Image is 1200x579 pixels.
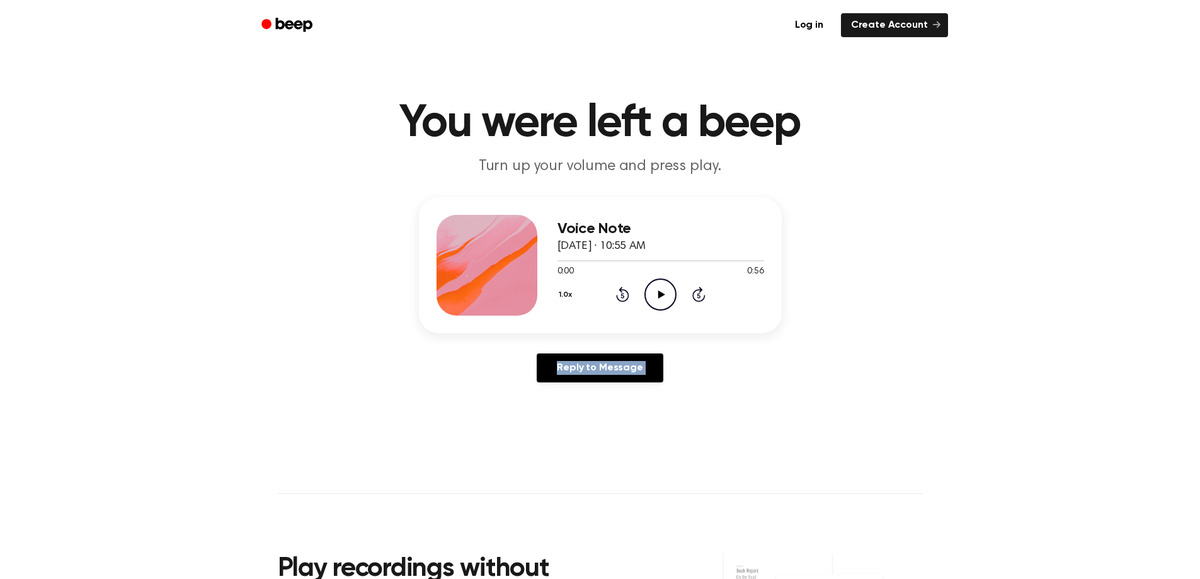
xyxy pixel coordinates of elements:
[557,284,577,306] button: 1.0x
[841,13,948,37] a: Create Account
[537,353,663,382] a: Reply to Message
[557,265,574,278] span: 0:00
[557,241,646,252] span: [DATE] · 10:55 AM
[253,13,324,38] a: Beep
[278,101,923,146] h1: You were left a beep
[557,221,764,238] h3: Voice Note
[358,156,842,177] p: Turn up your volume and press play.
[747,265,763,278] span: 0:56
[785,13,833,37] a: Log in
